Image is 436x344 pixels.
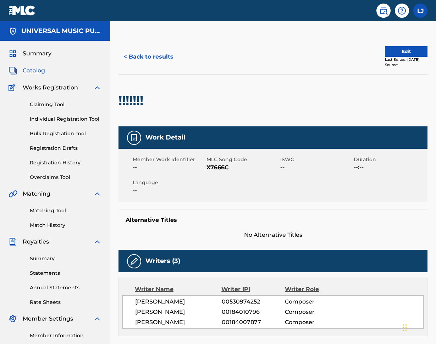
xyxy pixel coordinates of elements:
[23,315,73,323] span: Member Settings
[23,190,50,198] span: Matching
[118,48,178,66] button: < Back to results
[135,285,221,294] div: Writer Name
[206,163,278,172] span: X7666C
[23,66,45,75] span: Catalog
[403,317,407,338] div: Drag
[30,269,101,277] a: Statements
[30,144,101,152] a: Registration Drafts
[93,237,101,246] img: expand
[221,285,285,294] div: Writer IPI
[385,62,427,67] div: Source:
[30,159,101,166] a: Registration History
[135,308,222,316] span: [PERSON_NAME]
[145,133,185,142] h5: Work Detail
[93,315,101,323] img: expand
[9,315,17,323] img: Member Settings
[206,156,278,163] span: MLC Song Code
[30,222,101,229] a: Match History
[222,318,285,327] span: 00184007877
[9,190,17,198] img: Matching
[401,310,436,344] iframe: Chat Widget
[30,284,101,291] a: Annual Statements
[9,237,17,246] img: Royalties
[133,163,205,172] span: --
[21,27,101,35] h5: UNIVERSAL MUSIC PUB GROUP
[30,255,101,262] a: Summary
[395,4,409,18] div: Help
[133,186,205,195] span: --
[145,257,180,265] h5: Writers (3)
[385,46,427,57] button: Edit
[9,49,51,58] a: SummarySummary
[354,156,426,163] span: Duration
[126,217,420,224] h5: Alternative Titles
[30,299,101,306] a: Rate Sheets
[9,66,45,75] a: CatalogCatalog
[9,49,17,58] img: Summary
[280,156,352,163] span: ISWC
[222,308,285,316] span: 00184010796
[385,57,427,62] div: Last Edited: [DATE]
[222,297,285,306] span: 00530974252
[30,332,101,339] a: Member Information
[398,6,406,15] img: help
[133,179,205,186] span: Language
[130,257,138,266] img: Writers
[93,190,101,198] img: expand
[280,163,352,172] span: --
[285,308,342,316] span: Composer
[416,229,436,286] iframe: Resource Center
[118,231,427,239] span: No Alternative Titles
[133,156,205,163] span: Member Work Identifier
[413,4,427,18] div: User Menu
[9,27,17,36] img: Accounts
[9,83,18,92] img: Works Registration
[376,4,391,18] a: Public Search
[135,297,222,306] span: [PERSON_NAME]
[30,101,101,108] a: Claiming Tool
[30,174,101,181] a: Overclaims Tool
[379,6,388,15] img: search
[23,237,49,246] span: Royalties
[93,83,101,92] img: expand
[30,207,101,214] a: Matching Tool
[135,318,222,327] span: [PERSON_NAME]
[285,318,342,327] span: Composer
[23,83,78,92] span: Works Registration
[285,297,342,306] span: Composer
[118,93,147,109] h2: !!!!!!!
[9,5,36,16] img: MLC Logo
[9,66,17,75] img: Catalog
[30,115,101,123] a: Individual Registration Tool
[354,163,426,172] span: --:--
[285,285,343,294] div: Writer Role
[30,130,101,137] a: Bulk Registration Tool
[130,133,138,142] img: Work Detail
[23,49,51,58] span: Summary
